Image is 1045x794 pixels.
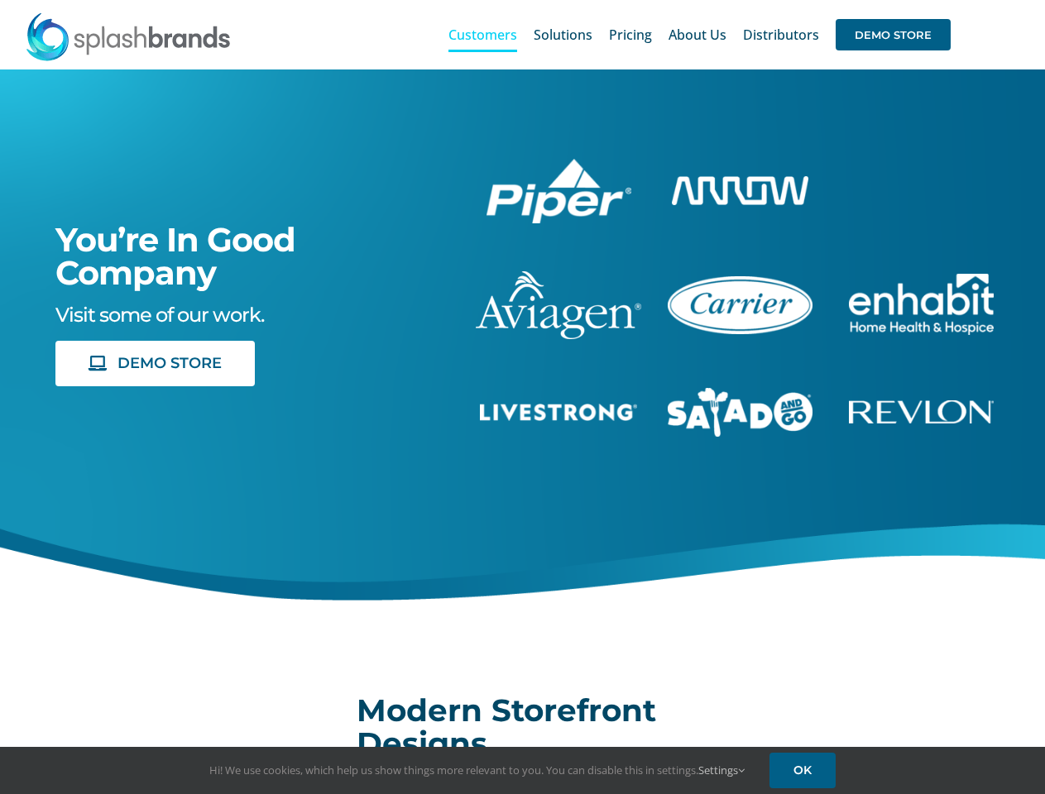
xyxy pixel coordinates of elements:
[849,179,994,197] a: enhabit-stacked-white
[769,753,836,788] a: OK
[849,181,994,200] img: I Am Second Store
[209,763,745,777] span: Hi! We use cookies, which help us show things more relevant to you. You can disable this in setti...
[672,176,808,205] img: Arrow Store
[448,8,517,61] a: Customers
[534,28,592,41] span: Solutions
[55,303,264,327] span: Visit some of our work.
[480,404,637,421] img: Livestrong Store
[476,271,641,339] img: aviagen-1C
[448,28,517,41] span: Customers
[668,274,813,292] a: carrier-1B
[849,400,994,423] img: Revlon
[849,398,994,416] a: revlon-flat-white
[480,401,637,419] a: livestrong-5E-website
[25,12,232,61] img: SplashBrands.com Logo
[609,8,652,61] a: Pricing
[669,28,726,41] span: About Us
[849,274,994,335] img: Enhabit Gear Store
[55,341,256,386] a: DEMO STORE
[668,276,813,334] img: Carrier Brand Store
[836,8,951,61] a: DEMO STORE
[672,174,808,192] a: arrow-white
[836,19,951,50] span: DEMO STORE
[55,219,295,293] span: You’re In Good Company
[668,385,813,404] a: sng-1C
[668,388,813,438] img: Salad And Go Store
[743,8,819,61] a: Distributors
[743,28,819,41] span: Distributors
[609,28,652,41] span: Pricing
[698,763,745,777] a: Settings
[448,8,951,61] nav: Main Menu
[487,156,631,175] a: piper-White
[357,694,689,760] h2: Modern Storefront Designs
[487,159,631,223] img: Piper Pilot Ship
[849,271,994,289] a: enhabit-stacked-white
[117,355,222,372] span: DEMO STORE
